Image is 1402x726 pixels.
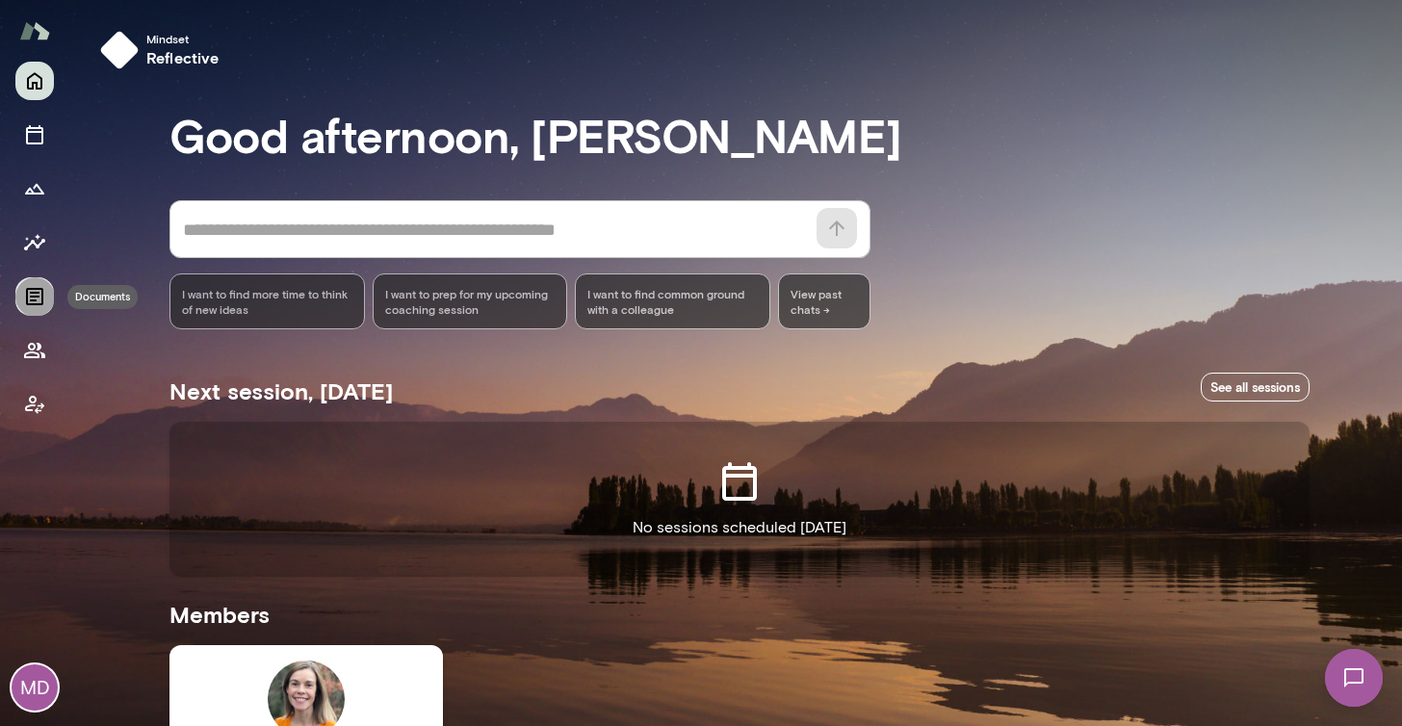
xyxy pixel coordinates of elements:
span: I want to find more time to think of new ideas [182,286,352,317]
button: Sessions [15,116,54,154]
button: Home [15,62,54,100]
button: Insights [15,223,54,262]
div: I want to find more time to think of new ideas [169,273,365,329]
span: I want to find common ground with a colleague [587,286,758,317]
img: Mento [19,13,50,49]
img: mindset [100,31,139,69]
span: I want to prep for my upcoming coaching session [385,286,556,317]
h5: Members [169,599,1310,630]
button: Documents [15,277,54,316]
button: Members [15,331,54,370]
button: Growth Plan [15,169,54,208]
a: See all sessions [1201,373,1310,402]
div: Documents [67,285,138,309]
h6: reflective [146,46,220,69]
div: I want to prep for my upcoming coaching session [373,273,568,329]
div: MD [12,664,58,711]
button: Client app [15,385,54,424]
div: I want to find common ground with a colleague [575,273,770,329]
span: View past chats -> [778,273,870,329]
span: Mindset [146,31,220,46]
button: Mindsetreflective [92,23,235,77]
p: No sessions scheduled [DATE] [633,516,846,539]
h3: Good afternoon, [PERSON_NAME] [169,108,1310,162]
h5: Next session, [DATE] [169,376,393,406]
